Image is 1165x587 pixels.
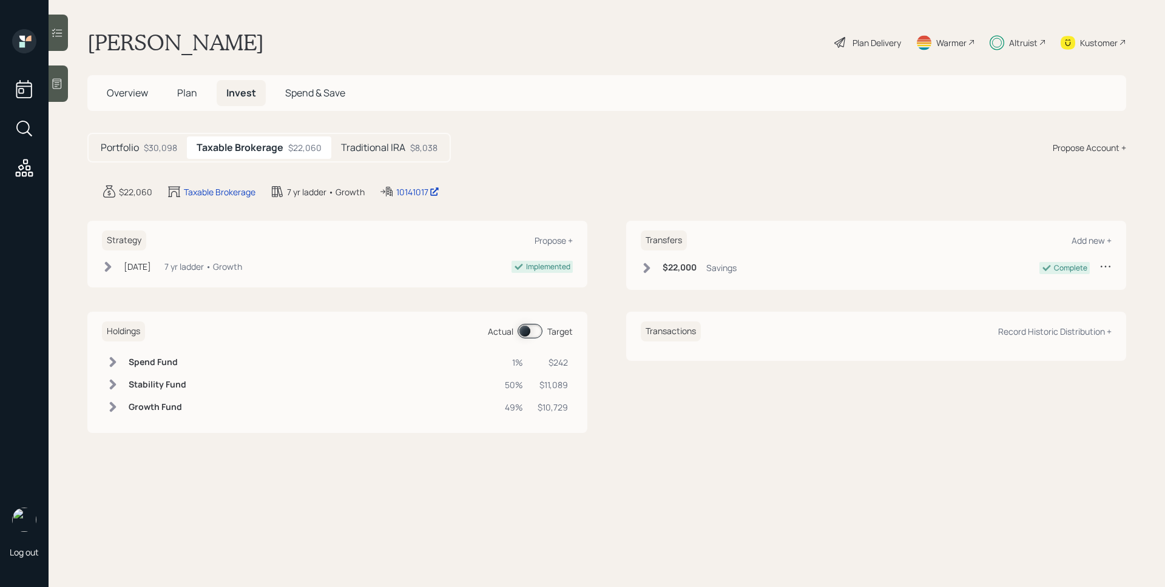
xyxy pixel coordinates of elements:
[144,141,177,154] div: $30,098
[287,186,365,198] div: 7 yr ladder • Growth
[288,141,322,154] div: $22,060
[505,356,523,369] div: 1%
[12,508,36,532] img: james-distasi-headshot.png
[101,142,139,153] h5: Portfolio
[285,86,345,99] span: Spend & Save
[396,186,439,198] div: 10141017
[197,142,283,153] h5: Taxable Brokerage
[129,380,186,390] h6: Stability Fund
[102,230,146,250] h6: Strategy
[488,325,513,338] div: Actual
[853,36,901,49] div: Plan Delivery
[1080,36,1118,49] div: Kustomer
[184,186,255,198] div: Taxable Brokerage
[538,378,568,391] div: $11,089
[124,260,151,273] div: [DATE]
[547,325,573,338] div: Target
[1009,36,1038,49] div: Altruist
[177,86,197,99] span: Plan
[663,263,697,273] h6: $22,000
[341,142,405,153] h5: Traditional IRA
[1053,141,1126,154] div: Propose Account +
[164,260,242,273] div: 7 yr ladder • Growth
[129,402,186,412] h6: Growth Fund
[526,261,570,272] div: Implemented
[936,36,967,49] div: Warmer
[641,230,687,250] h6: Transfers
[129,357,186,367] h6: Spend Fund
[1054,263,1087,273] div: Complete
[505,401,523,414] div: 49%
[107,86,148,99] span: Overview
[538,356,568,369] div: $242
[1072,235,1112,246] div: Add new +
[706,261,737,274] div: Savings
[641,321,701,341] h6: Transactions
[102,321,145,341] h6: Holdings
[226,86,256,99] span: Invest
[410,141,437,154] div: $8,038
[87,29,264,56] h1: [PERSON_NAME]
[119,186,152,198] div: $22,060
[10,546,39,558] div: Log out
[535,235,573,246] div: Propose +
[538,401,568,414] div: $10,729
[998,326,1112,337] div: Record Historic Distribution +
[505,378,523,391] div: 50%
